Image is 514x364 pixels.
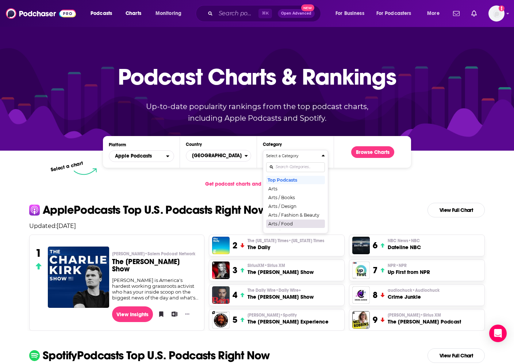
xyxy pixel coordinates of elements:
h3: 6 [373,240,377,251]
h2: Platforms [109,150,174,162]
h3: 5 [233,314,237,325]
a: The Daily [212,237,230,254]
button: open menu [422,8,449,19]
span: More [427,8,440,19]
span: New [301,4,314,11]
span: • Audiochuck [412,288,440,293]
img: select arrow [74,168,97,175]
button: Arts / Food [266,219,325,228]
span: • [US_STATE] Times [288,238,324,243]
a: Crime Junkie [352,286,370,304]
span: [PERSON_NAME] [248,312,297,318]
span: • Sirius XM [420,313,441,318]
p: Charlie Kirk • Salem Podcast Network [112,251,199,257]
span: [PERSON_NAME] [388,312,441,318]
img: The Joe Rogan Experience [212,311,230,329]
button: Arts / Performing Arts [266,228,325,237]
button: open menu [85,8,122,19]
span: • Salem Podcast Network [145,251,195,256]
a: Up First from NPR [352,262,370,279]
button: Browse Charts [351,146,394,158]
span: • Daily Wire+ [276,288,301,293]
h3: 7 [373,265,377,276]
button: Arts / Design [266,202,325,210]
p: Spotify Podcasts Top U.S. Podcasts Right Now [43,350,270,361]
input: Search podcasts, credits, & more... [216,8,258,19]
span: • NBC [408,238,420,243]
h4: Select a Category [266,154,319,158]
button: open menu [150,8,191,19]
span: For Podcasters [376,8,411,19]
p: audiochuck • Audiochuck [388,287,440,293]
p: Podcast Charts & Rankings [118,53,396,100]
button: Show profile menu [488,5,505,22]
img: The Mel Robbins Podcast [352,311,370,329]
img: Podchaser - Follow, Share and Rate Podcasts [6,7,76,20]
a: The Ben Shapiro Show [212,286,230,304]
p: Select a chart [50,160,84,173]
a: View Full Chart [427,348,485,363]
a: [PERSON_NAME]•SpotifyThe [PERSON_NAME] Experience [248,312,329,325]
button: Countries [186,150,251,162]
svg: Add a profile image [499,5,505,11]
h3: 4 [233,290,237,301]
a: [PERSON_NAME]•Sirius XMThe [PERSON_NAME] Podcast [388,312,461,325]
p: Apple Podcasts Top U.S. Podcasts Right Now [43,204,266,216]
span: Charts [126,8,141,19]
img: User Profile [488,5,505,22]
span: audiochuck [388,287,440,293]
span: Logged in as sarahhallprinc [488,5,505,22]
span: Get podcast charts and rankings via API [205,181,301,187]
button: Add to List [169,309,176,320]
a: NBC News•NBCDateline NBC [388,238,421,251]
a: Dateline NBC [352,237,370,254]
span: ⌘ K [258,9,272,18]
a: Show notifications dropdown [450,7,463,20]
h3: 3 [233,265,237,276]
span: Podcasts [91,8,112,19]
button: open menu [330,8,373,19]
a: The Daily Wire•Daily Wire+The [PERSON_NAME] Show [248,287,314,301]
img: The Charlie Kirk Show [48,247,109,308]
p: Mel Robbins • Sirius XM [388,312,461,318]
span: NBC News [388,238,420,244]
p: Updated: [DATE] [23,222,491,229]
h3: The Daily [248,244,324,251]
span: Monitoring [156,8,181,19]
button: Open AdvancedNew [278,9,315,18]
h3: The [PERSON_NAME] Show [248,293,314,301]
button: Arts [266,184,325,193]
h3: The [PERSON_NAME] Show [248,268,314,276]
a: audiochuck•AudiochuckCrime Junkie [388,287,440,301]
h3: 1 [35,247,42,260]
h3: The [PERSON_NAME] Show [112,258,199,273]
span: Open Advanced [281,12,311,15]
h3: 8 [373,290,377,301]
p: Joe Rogan • Spotify [248,312,329,318]
span: • Spotify [280,313,297,318]
div: [PERSON_NAME] is America's hardest working grassroots activist who has your inside scoop on the b... [112,277,199,301]
button: Categories [263,150,328,233]
img: The Megyn Kelly Show [212,262,230,279]
span: • NPR [396,263,407,268]
p: SiriusXM • Sirius XM [248,263,314,268]
h3: Up First from NPR [388,268,430,276]
p: NBC News • NBC [388,238,421,244]
span: The [US_STATE] Times [248,238,324,244]
button: open menu [109,150,174,162]
span: For Business [335,8,364,19]
span: Apple Podcasts [115,154,152,159]
a: View Full Chart [427,203,485,217]
input: Search Categories... [266,162,325,172]
a: View Insights [112,306,153,322]
a: Show notifications dropdown [468,7,480,20]
button: open menu [372,8,422,19]
span: [GEOGRAPHIC_DATA] [186,150,245,162]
